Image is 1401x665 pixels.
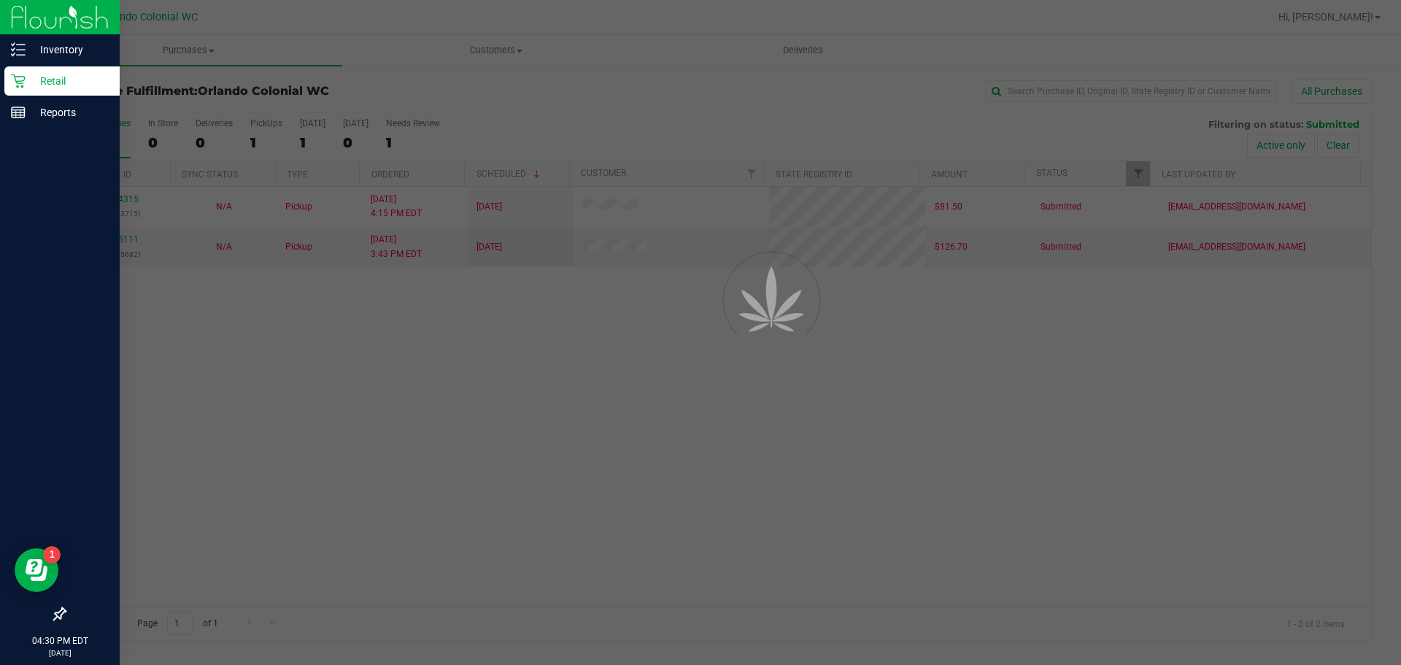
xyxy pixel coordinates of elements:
[26,104,113,121] p: Reports
[11,105,26,120] inline-svg: Reports
[11,74,26,88] inline-svg: Retail
[7,634,113,647] p: 04:30 PM EDT
[43,546,61,564] iframe: Resource center unread badge
[15,548,58,592] iframe: Resource center
[11,42,26,57] inline-svg: Inventory
[26,72,113,90] p: Retail
[26,41,113,58] p: Inventory
[7,647,113,658] p: [DATE]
